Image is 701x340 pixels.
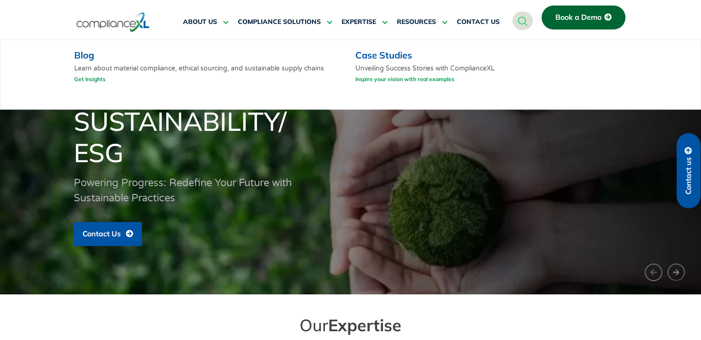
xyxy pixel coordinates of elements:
a: Inspire your vision with real examples [355,73,454,85]
a: Book a Demo [542,6,625,29]
p: Learn about material compliance, ethical sourcing, and sustainable supply chains [74,64,342,88]
span: Book a Demo [555,13,601,22]
span: Contact Us [82,230,121,238]
img: logo-one.svg [77,12,150,33]
a: CONTACT US [457,11,500,33]
a: COMPLIANCE SOLUTIONS [238,11,332,33]
a: RESOURCES [397,11,448,33]
a: Get Insights [74,73,106,85]
a: Contact us [677,133,701,208]
span: RESOURCES [397,18,436,26]
h1: Sustainability/ ESG [74,106,627,168]
span: EXPERTISE [342,18,376,26]
a: ABOUT US [183,11,229,33]
p: Unveiling Success Stories with ComplianceXL [355,64,495,88]
span: ABOUT US [183,18,217,26]
span: CONTACT US [457,18,500,26]
span: Powering Progress: Redefine Your Future with Sustainable Practices [74,177,292,204]
span: COMPLIANCE SOLUTIONS [238,18,321,26]
a: Blog [74,49,94,61]
a: navsearch-button [512,12,533,30]
h2: Our [93,315,609,335]
a: Case Studies [355,49,412,61]
a: EXPERTISE [342,11,388,33]
span: Expertise [328,315,401,335]
span: Contact us [684,157,693,194]
a: Contact Us [74,222,142,246]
